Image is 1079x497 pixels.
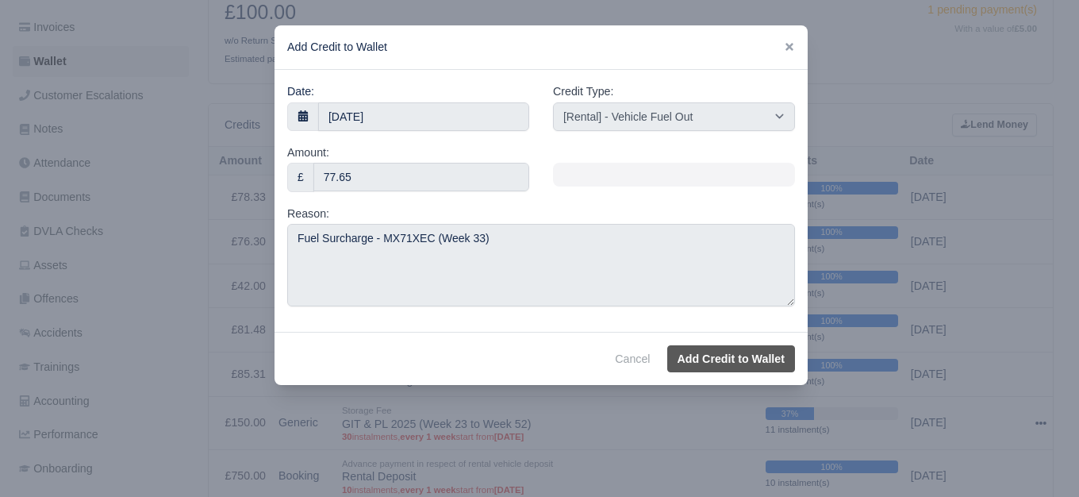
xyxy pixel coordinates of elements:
iframe: Chat Widget [1000,421,1079,497]
div: £ [287,163,314,191]
button: Add Credit to Wallet [667,345,795,372]
label: Credit Type: [553,83,613,101]
label: Reason: [287,205,329,223]
label: Amount: [287,144,329,162]
input: 0.00 [313,163,529,191]
div: Add Credit to Wallet [275,25,808,70]
label: Date: [287,83,314,101]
